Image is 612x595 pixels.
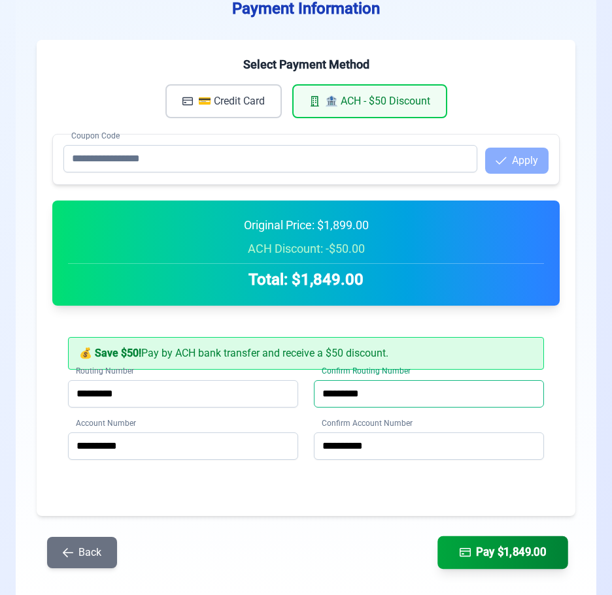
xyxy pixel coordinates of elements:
button: 💳 Credit Card [165,84,282,118]
strong: 💰 Save $50! [79,347,141,359]
button: Apply [485,148,549,174]
button: Pay $1,849.00 [437,536,568,569]
div: Original Price: $1,899.00 [68,216,544,234]
h4: Select Payment Method [52,56,560,74]
div: ACH Discount: -$50.00 [68,240,544,258]
button: Back [47,537,117,568]
h2: Total: $1,849.00 [68,269,544,290]
div: Pay by ACH bank transfer and receive a $50 discount. [68,337,544,370]
button: 🏦 ACH - $50 Discount [292,84,447,118]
